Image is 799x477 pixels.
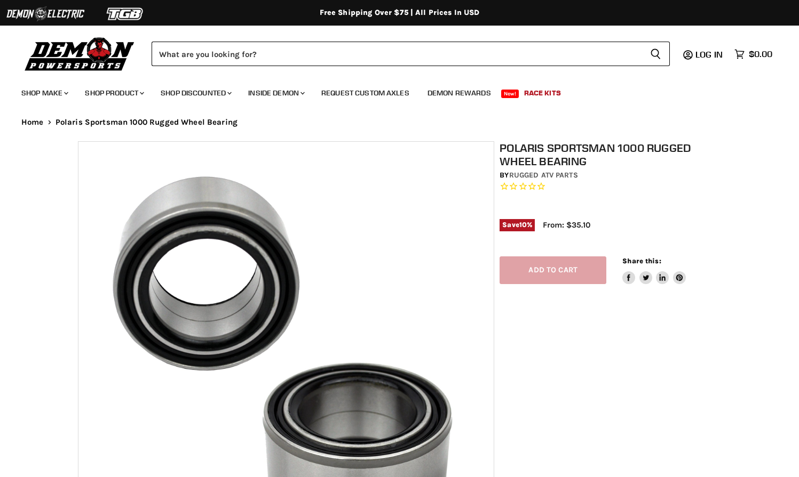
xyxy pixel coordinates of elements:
[13,82,75,104] a: Shop Make
[695,49,723,60] span: Log in
[516,82,569,104] a: Race Kits
[5,4,85,24] img: Demon Electric Logo 2
[501,90,519,98] span: New!
[56,118,238,127] span: Polaris Sportsman 1000 Rugged Wheel Bearing
[519,221,527,229] span: 10
[500,169,726,181] div: by
[153,82,238,104] a: Shop Discounted
[85,4,165,24] img: TGB Logo 2
[642,42,670,66] button: Search
[240,82,311,104] a: Inside Demon
[313,82,417,104] a: Request Custom Axles
[749,49,772,59] span: $0.00
[21,118,44,127] a: Home
[622,256,686,285] aside: Share this:
[500,141,726,168] h1: Polaris Sportsman 1000 Rugged Wheel Bearing
[420,82,499,104] a: Demon Rewards
[152,42,670,66] form: Product
[13,78,770,104] ul: Main menu
[691,50,729,59] a: Log in
[500,219,535,231] span: Save %
[729,46,778,62] a: $0.00
[500,181,726,192] span: Rated 0.0 out of 5 stars 0 reviews
[152,42,642,66] input: Search
[509,171,578,180] a: Rugged ATV Parts
[622,257,661,265] span: Share this:
[77,82,151,104] a: Shop Product
[543,220,590,230] span: From: $35.10
[21,35,138,72] img: Demon Powersports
